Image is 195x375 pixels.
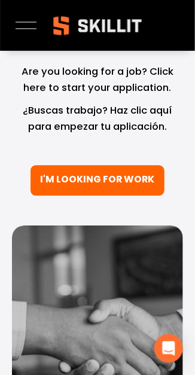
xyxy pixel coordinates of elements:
[43,8,152,44] img: Skillit
[23,104,175,133] span: ¿Buscas trabajo? Haz clic aquí para empezar tu aplicación.
[154,334,183,363] div: Open Intercom Messenger
[74,32,121,48] span: Workers
[30,165,166,197] a: I'M LOOKING FOR WORK
[22,65,176,94] span: Are you looking for a job? Click here to start your application.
